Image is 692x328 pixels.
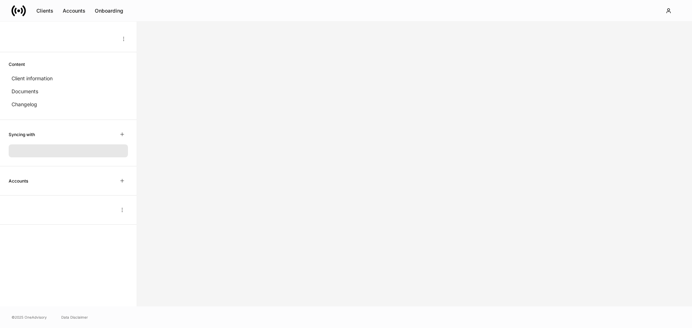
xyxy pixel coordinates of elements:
[58,5,90,17] button: Accounts
[9,85,128,98] a: Documents
[9,178,28,184] h6: Accounts
[12,88,38,95] p: Documents
[36,7,53,14] div: Clients
[61,314,88,320] a: Data Disclaimer
[12,314,47,320] span: © 2025 OneAdvisory
[9,61,25,68] h6: Content
[90,5,128,17] button: Onboarding
[12,101,37,108] p: Changelog
[63,7,85,14] div: Accounts
[9,72,128,85] a: Client information
[9,131,35,138] h6: Syncing with
[95,7,123,14] div: Onboarding
[12,75,53,82] p: Client information
[32,5,58,17] button: Clients
[9,98,128,111] a: Changelog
